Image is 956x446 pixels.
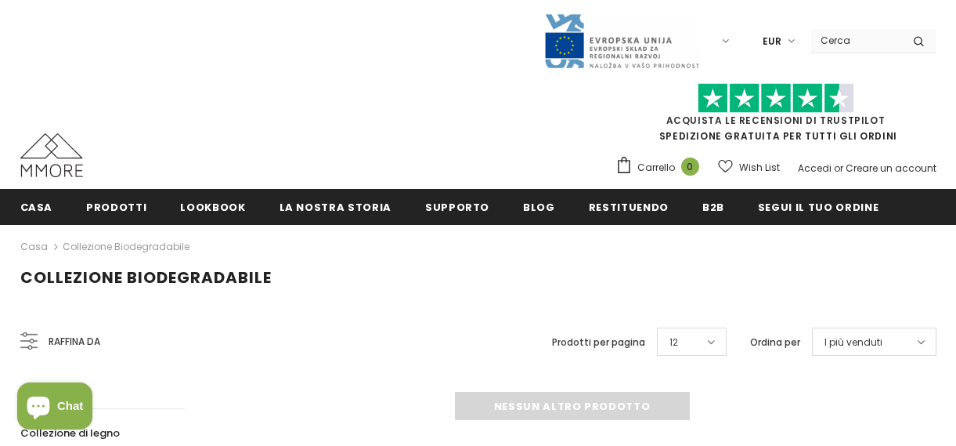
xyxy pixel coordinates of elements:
[798,161,832,175] a: Accedi
[86,189,146,224] a: Prodotti
[425,189,489,224] a: supporto
[280,200,391,215] span: La nostra storia
[589,189,669,224] a: Restituendo
[834,161,843,175] span: or
[552,335,645,350] label: Prodotti per pagina
[63,240,189,253] a: Collezione biodegradabile
[180,189,245,224] a: Lookbook
[49,333,100,350] span: Raffina da
[750,335,800,350] label: Ordina per
[180,200,245,215] span: Lookbook
[702,200,724,215] span: B2B
[718,154,780,181] a: Wish List
[543,13,700,70] img: Javni Razpis
[13,383,97,433] inbox-online-store-chat: Shopify online store chat
[543,34,700,47] a: Javni Razpis
[20,189,53,224] a: Casa
[666,114,886,127] a: Acquista le recensioni di TrustPilot
[739,160,780,176] span: Wish List
[20,267,272,288] span: Collezione biodegradabile
[589,200,669,215] span: Restituendo
[681,158,699,176] span: 0
[824,335,882,350] span: I più venduti
[811,29,901,52] input: Search Site
[523,200,555,215] span: Blog
[20,200,53,215] span: Casa
[615,90,936,143] span: SPEDIZIONE GRATUITA PER TUTTI GLI ORDINI
[425,200,489,215] span: supporto
[702,189,724,224] a: B2B
[86,200,146,215] span: Prodotti
[758,200,878,215] span: Segui il tuo ordine
[20,133,83,177] img: Casi MMORE
[615,156,707,179] a: Carrello 0
[758,189,878,224] a: Segui il tuo ordine
[20,238,48,256] a: Casa
[280,189,391,224] a: La nostra storia
[763,34,781,49] span: EUR
[637,160,675,176] span: Carrello
[669,335,678,350] span: 12
[523,189,555,224] a: Blog
[698,83,854,114] img: Fidati di Pilot Stars
[846,161,936,175] a: Creare un account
